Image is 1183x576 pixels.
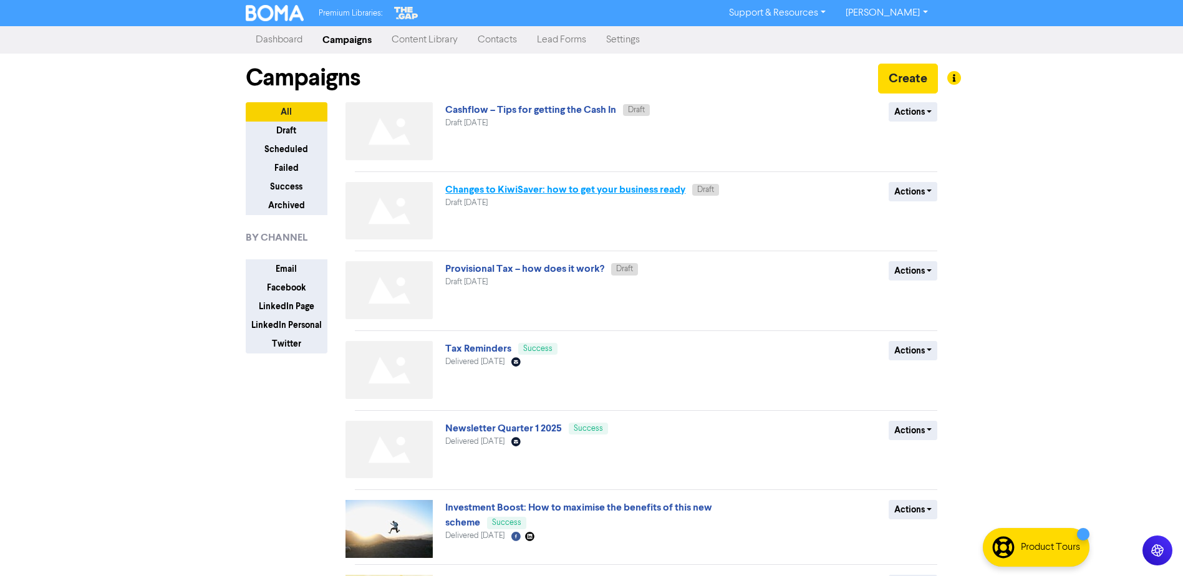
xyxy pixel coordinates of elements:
[345,500,433,558] img: image_1750888944031.jpeg
[596,27,650,52] a: Settings
[616,265,633,273] span: Draft
[345,341,433,399] img: Not found
[889,102,938,122] button: Actions
[889,182,938,201] button: Actions
[246,158,327,178] button: Failed
[445,103,616,116] a: Cashflow – Tips for getting the Cash In
[319,9,382,17] span: Premium Libraries:
[345,261,433,319] img: Not found
[345,182,433,240] img: Not found
[246,278,327,297] button: Facebook
[445,119,488,127] span: Draft [DATE]
[445,501,712,529] a: Investment Boost: How to maximise the benefits of this new scheme
[878,64,938,94] button: Create
[392,5,420,21] img: The Gap
[574,425,603,433] span: Success
[628,106,645,114] span: Draft
[889,341,938,360] button: Actions
[445,422,562,434] a: Newsletter Quarter 1 2025
[445,438,505,446] span: Delivered [DATE]
[246,196,327,215] button: Archived
[246,121,327,140] button: Draft
[445,278,488,286] span: Draft [DATE]
[246,64,360,92] h1: Campaigns
[889,421,938,440] button: Actions
[889,261,938,281] button: Actions
[246,102,327,122] button: All
[445,532,505,540] span: Delivered [DATE]
[445,358,505,366] span: Delivered [DATE]
[246,230,307,245] span: BY CHANNEL
[1026,441,1183,576] iframe: Chat Widget
[246,259,327,279] button: Email
[382,27,468,52] a: Content Library
[246,334,327,353] button: Twitter
[719,3,836,23] a: Support & Resources
[345,421,433,479] img: Not found
[246,27,312,52] a: Dashboard
[445,262,604,275] a: Provisional Tax – how does it work?
[492,519,521,527] span: Success
[523,345,553,353] span: Success
[445,183,685,196] a: Changes to KiwiSaver: how to get your business ready
[527,27,596,52] a: Lead Forms
[246,315,327,335] button: LinkedIn Personal
[345,102,433,160] img: Not found
[445,342,511,355] a: Tax Reminders
[246,5,304,21] img: BOMA Logo
[445,199,488,207] span: Draft [DATE]
[836,3,937,23] a: [PERSON_NAME]
[246,297,327,316] button: LinkedIn Page
[246,177,327,196] button: Success
[312,27,382,52] a: Campaigns
[697,186,714,194] span: Draft
[889,500,938,519] button: Actions
[468,27,527,52] a: Contacts
[246,140,327,159] button: Scheduled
